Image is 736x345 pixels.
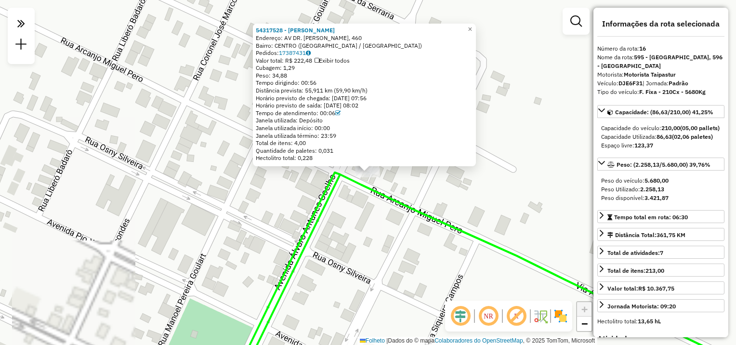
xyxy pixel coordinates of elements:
[279,49,306,56] font: 17387431
[597,80,688,87] font: Veículo:
[597,281,724,294] a: Valor total:R$ 10.367,75
[607,249,663,256] span: Total de atividades:
[660,249,663,256] strong: 7
[597,44,724,53] div: Número da rota:
[645,267,664,274] strong: 213,00
[256,49,279,56] font: Pedidos:
[639,45,646,52] strong: 16
[643,80,688,87] span: | Jornada:
[256,42,473,50] div: Bairro: CENTRO ([GEOGRAPHIC_DATA] / [GEOGRAPHIC_DATA])
[601,186,664,193] font: Peso Utilizado:
[644,194,669,201] strong: 3.421,87
[597,264,724,277] a: Total de itens:213,00
[505,305,528,328] span: Exibir rótulo
[597,210,724,223] a: Tempo total em rota: 06:30
[597,172,724,206] div: Peso: (2.258,13/5.680,00) 39,76%
[607,266,664,275] div: Total de itens:
[256,72,287,79] font: Peso: 34,88
[256,79,473,87] div: Tempo dirigindo: 00:56
[607,302,676,311] div: Jornada Motorista: 09:20
[306,50,311,56] i: Observações
[256,124,473,132] div: Janela utilizada início: 00:00
[601,141,721,150] div: Espaço livre:
[657,133,672,140] strong: 86,63
[256,102,473,109] div: Horário previsto de saída: [DATE] 08:02
[601,194,721,202] div: Peso disponível:
[618,80,643,87] strong: DJE6F31
[12,35,31,56] a: Nova sessão e pesquisa
[638,285,674,292] strong: R$ 10.367,75
[256,27,335,34] a: 54317528 - [PERSON_NAME]
[449,305,472,328] span: Ocultar deslocamento
[360,337,385,344] a: Folheto
[638,318,661,325] strong: 13,65 hL
[597,228,724,241] a: Distância Total:361,75 KM
[640,186,664,193] strong: 2.258,13
[607,284,674,293] div: Valor total:
[256,139,473,147] div: Total de itens: 4,00
[597,53,723,69] strong: 595 - [GEOGRAPHIC_DATA], 596 - [GEOGRAPHIC_DATA]
[597,158,724,171] a: Peso: (2.258,13/5.680,00) 39,76%
[597,299,724,312] a: Jornada Motorista: 09:20
[477,305,500,328] span: Ocultar NR
[597,246,724,259] a: Total de atividades:7
[614,213,688,221] span: Tempo total em rota: 06:30
[581,303,588,315] span: +
[597,19,724,28] h4: Informações da rota selecionada
[256,34,473,42] div: Endereço: AV DR. [PERSON_NAME], 460
[644,177,669,184] strong: 5.680,00
[657,231,685,239] span: 361,75 KM
[634,142,653,149] strong: 123,37
[256,117,473,124] div: Janela utilizada: Depósito
[12,13,31,34] em: Clique aqui para maximizar o painel
[577,317,591,331] a: Diminuir o zoom
[577,302,591,317] a: Ampliar
[661,124,680,132] strong: 210,00
[357,337,597,345] div: Dados do © mapa , © 2025 TomTom, Microsoft
[597,53,724,70] div: Nome da rota:
[597,71,676,78] font: Motorista:
[279,49,311,56] a: 17387431
[669,80,688,87] strong: Padrão
[615,108,713,116] span: Capacidade: (86,63/210,00) 41,25%
[553,308,568,324] img: Exibir/Ocultar setores
[597,105,724,118] a: Capacidade: (86,63/210,00) 41,25%
[615,231,685,239] font: Distância Total:
[256,132,473,140] div: Janela utilizada término: 23:59
[256,94,473,102] div: Horário previsto de chegada: [DATE] 07:56
[256,87,473,94] div: Distância prevista: 55,911 km (59,90 km/h)
[597,334,724,344] h4: Atividades
[624,71,676,78] strong: Motorista Taipastur
[256,154,473,162] div: Hectolitro total: 0,228
[464,24,476,35] a: Fechar pop-up
[601,133,713,140] font: Capacidade Utilizada:
[386,337,388,344] span: |
[468,25,472,33] span: ×
[601,177,669,184] span: Peso do veículo:
[617,161,710,168] span: Peso: (2.258,13/5.680,00) 39,76%
[319,57,350,64] font: Exibir todos
[639,88,706,95] strong: F. Fixa - 210Cx - 5680Kg
[601,124,720,132] font: Capacidade do veículo:
[566,12,586,31] a: Exibir filtros
[672,133,713,140] strong: (02,06 paletes)
[256,147,473,155] div: Quantidade de paletes: 0,031
[335,109,341,117] a: Com service time
[680,124,720,132] strong: (05,00 pallets)
[533,308,548,324] img: Fluxo de ruas
[256,64,295,71] font: Cubagem: 1,29
[256,109,335,117] font: Tempo de atendimento: 00:06
[597,88,724,96] div: Tipo do veículo:
[581,318,588,330] span: −
[597,120,724,154] div: Capacidade: (86,63/210,00) 41,25%
[597,317,724,326] div: Hectolitro total:
[256,57,312,64] font: Valor total: R$ 222,48
[434,337,523,344] a: Colaboradores do OpenStreetMap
